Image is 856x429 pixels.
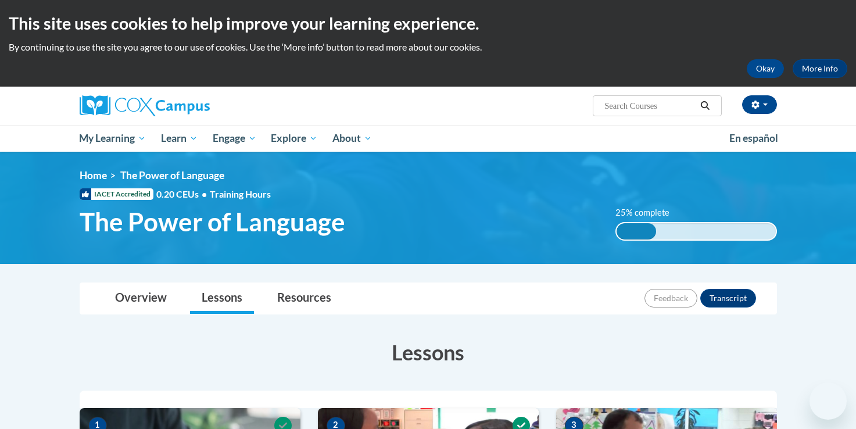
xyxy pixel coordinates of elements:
span: IACET Accredited [80,188,153,200]
a: Overview [103,283,178,314]
button: Transcript [700,289,756,308]
a: About [325,125,379,152]
a: Lessons [190,283,254,314]
a: Resources [266,283,343,314]
button: Account Settings [742,95,777,114]
a: My Learning [72,125,154,152]
iframe: Button to launch messaging window [810,382,847,420]
div: 25% complete [617,223,656,239]
h3: Lessons [80,338,777,367]
span: Explore [271,131,317,145]
a: Cox Campus [80,95,300,116]
span: About [332,131,372,145]
button: Okay [747,59,784,78]
a: Explore [263,125,325,152]
img: Cox Campus [80,95,210,116]
label: 25% complete [615,206,682,219]
span: Training Hours [210,188,271,199]
span: En español [729,132,778,144]
span: Learn [161,131,198,145]
span: My Learning [79,131,146,145]
input: Search Courses [603,99,696,113]
button: Feedback [644,289,697,308]
a: More Info [793,59,847,78]
span: The Power of Language [120,169,224,181]
div: Main menu [62,125,794,152]
span: Engage [213,131,256,145]
span: • [202,188,207,199]
p: By continuing to use the site you agree to our use of cookies. Use the ‘More info’ button to read... [9,41,847,53]
span: 0.20 CEUs [156,188,210,201]
h2: This site uses cookies to help improve your learning experience. [9,12,847,35]
a: Engage [205,125,264,152]
a: Learn [153,125,205,152]
button: Search [696,99,714,113]
a: En español [722,126,786,151]
span: The Power of Language [80,206,345,237]
a: Home [80,169,107,181]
